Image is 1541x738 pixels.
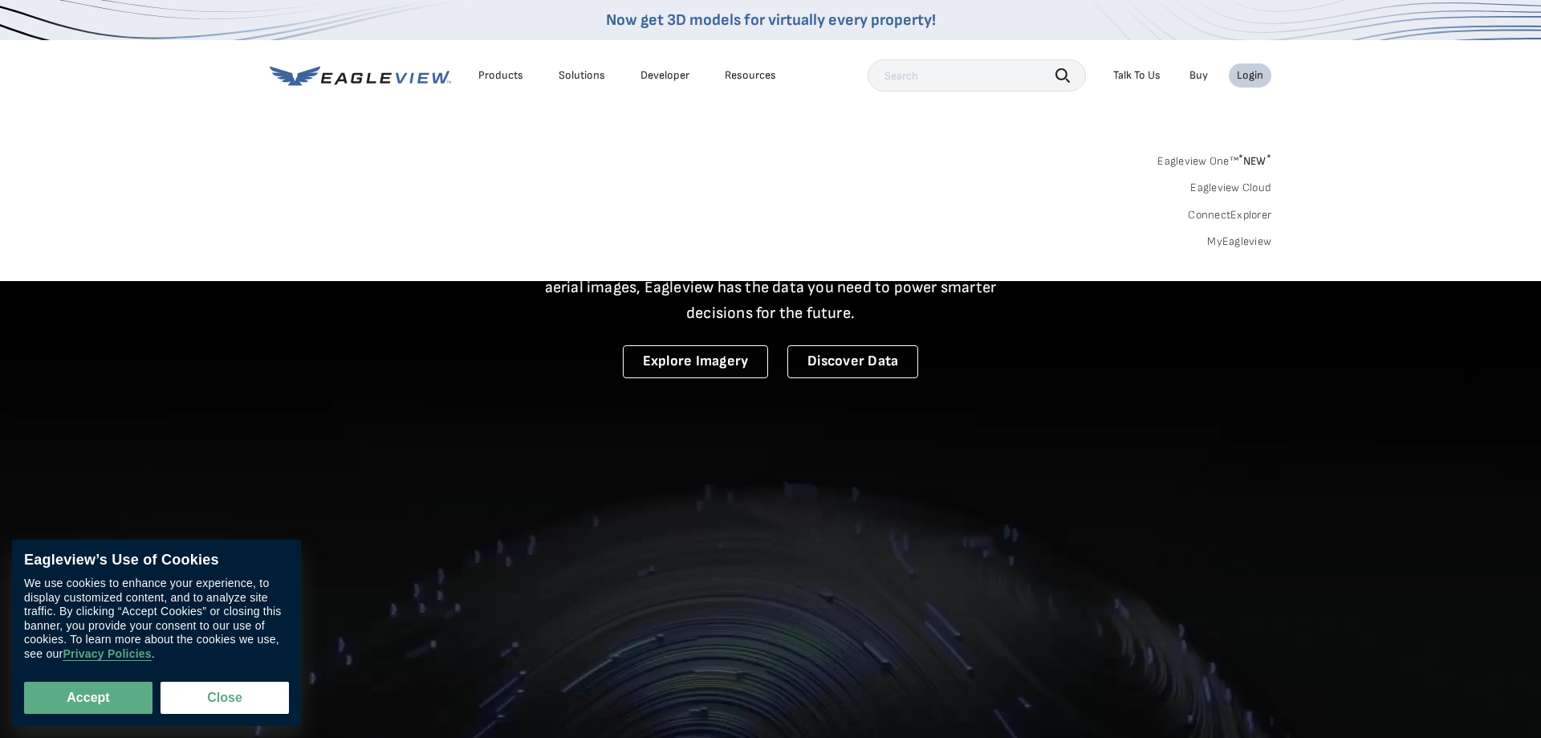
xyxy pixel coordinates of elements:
[24,682,152,714] button: Accept
[525,249,1016,326] p: A new era starts here. Built on more than 3.5 billion high-resolution aerial images, Eagleview ha...
[1190,181,1271,195] a: Eagleview Cloud
[478,68,523,83] div: Products
[1238,154,1271,168] span: NEW
[868,59,1086,92] input: Search
[1237,68,1263,83] div: Login
[161,682,289,714] button: Close
[787,345,918,378] a: Discover Data
[725,68,776,83] div: Resources
[606,10,936,30] a: Now get 3D models for virtually every property!
[559,68,605,83] div: Solutions
[24,577,289,662] div: We use cookies to enhance your experience, to display customized content, and to analyze site tra...
[1189,68,1208,83] a: Buy
[24,552,289,569] div: Eagleview’s Use of Cookies
[1157,149,1271,168] a: Eagleview One™*NEW*
[1113,68,1161,83] div: Talk To Us
[1207,234,1271,249] a: MyEagleview
[63,648,151,662] a: Privacy Policies
[640,68,689,83] a: Developer
[1188,208,1271,222] a: ConnectExplorer
[623,345,769,378] a: Explore Imagery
